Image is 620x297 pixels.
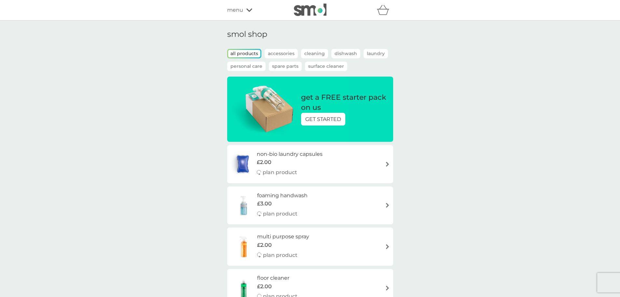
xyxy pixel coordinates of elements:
button: Surface Cleaner [305,62,347,71]
span: £3.00 [257,200,272,208]
button: Dishwash [331,49,360,58]
button: Spare Parts [269,62,302,71]
img: arrow right [385,203,390,208]
img: multi purpose spray [230,235,257,258]
span: £2.00 [257,241,272,249]
h6: non-bio laundry capsules [257,150,323,158]
img: non-bio laundry capsules [230,153,255,175]
div: basket [377,4,393,17]
span: £2.00 [257,282,272,291]
h6: floor cleaner [257,274,297,282]
button: all products [228,50,260,57]
span: £2.00 [257,158,271,167]
img: arrow right [385,162,390,167]
img: arrow right [385,244,390,249]
button: Accessories [265,49,298,58]
p: get a FREE starter pack on us [301,93,387,113]
h1: smol shop [227,30,393,39]
button: Cleaning [301,49,328,58]
img: smol [294,4,326,16]
h6: foaming handwash [257,191,308,200]
p: plan product [263,210,297,218]
p: GET STARTED [305,115,341,124]
button: Personal Care [227,62,266,71]
button: Laundry [364,49,388,58]
p: plan product [263,251,297,260]
span: menu [227,6,243,14]
img: arrow right [385,286,390,290]
img: foaming handwash [230,194,257,217]
p: plan product [263,168,297,177]
h6: multi purpose spray [257,232,309,241]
